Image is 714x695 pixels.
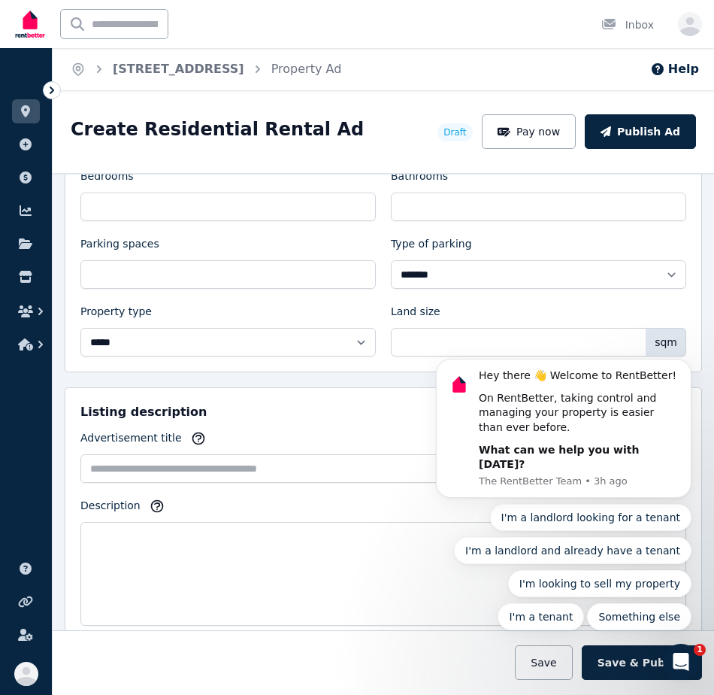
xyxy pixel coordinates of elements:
button: Pay now [482,114,576,149]
a: Property Ad [271,62,342,76]
nav: Breadcrumb [53,48,359,90]
label: Type of parking [391,236,472,257]
div: Inbox [601,17,654,32]
button: Help [650,60,699,78]
img: RentBetter [12,5,48,43]
label: Parking spaces [80,236,159,257]
a: [STREET_ADDRESS] [113,62,244,76]
label: Property type [80,304,152,325]
button: Publish Ad [585,114,696,149]
iframe: Intercom notifications message [413,225,714,654]
label: Bedrooms [80,168,134,190]
button: Save [515,645,572,680]
label: Advertisement title [80,430,182,451]
iframe: Intercom live chat [663,644,699,680]
button: Save & Publish [582,645,702,680]
label: Land size [391,304,440,325]
h1: Create Residential Rental Ad [71,117,364,141]
span: 1 [694,644,706,656]
label: Bathrooms [391,168,448,190]
label: Description [80,498,141,519]
span: Draft [443,126,466,138]
h5: Listing description [80,403,207,421]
